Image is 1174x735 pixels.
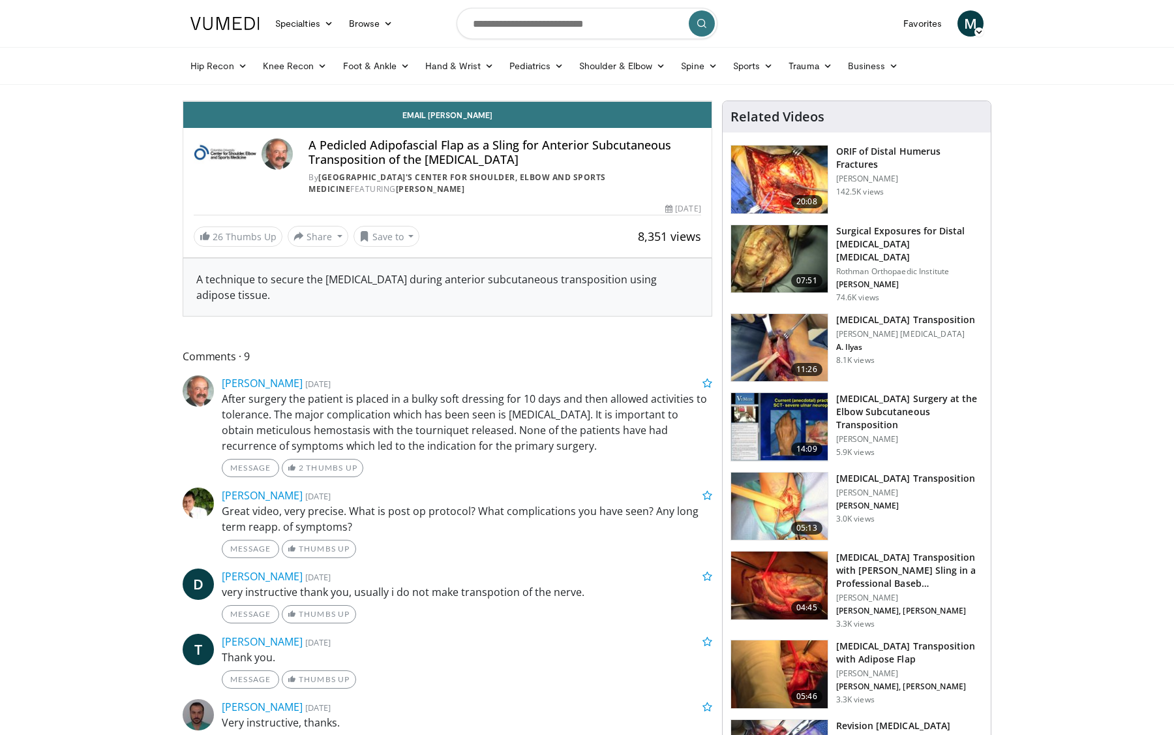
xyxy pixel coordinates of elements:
[305,378,331,390] small: [DATE]
[222,376,303,390] a: [PERSON_NAME]
[196,272,699,303] div: A technique to secure the [MEDICAL_DATA] during anterior subcutaneous transposition using adipose...
[222,715,712,730] p: Very instructive, thanks.
[222,584,712,600] p: very instructive thank you, usually i do not make transpotion of the nerve.
[222,391,712,454] p: After surgery the patient is placed in a bulky soft dressing for 10 days and then allowed activit...
[183,488,214,519] img: Avatar
[282,540,355,558] a: Thumbs Up
[305,490,331,502] small: [DATE]
[836,225,983,264] h3: Surgical Exposures for Distal [MEDICAL_DATA] [MEDICAL_DATA]
[222,503,712,535] p: Great video, very precise. What is post op protocol? What complications you have seen? Any long t...
[305,636,331,648] small: [DATE]
[255,53,335,79] a: Knee Recon
[836,434,983,445] p: [PERSON_NAME]
[836,392,983,431] h3: [MEDICAL_DATA] Surgery at the Elbow Subcutaneous Transposition
[731,552,828,619] img: 70ca5631-5a91-448b-9cf2-193e1d168c0d.150x105_q85_crop-smart_upscale.jpg
[836,640,983,666] h3: [MEDICAL_DATA] Transposition with Adipose Flap
[836,329,976,339] p: [PERSON_NAME] [MEDICAL_DATA]
[190,17,260,30] img: VuMedi Logo
[730,109,824,125] h4: Related Videos
[836,355,875,366] p: 8.1K views
[836,695,875,705] p: 3.3K views
[836,174,983,184] p: [PERSON_NAME]
[194,138,256,170] img: Columbia University's Center for Shoulder, Elbow and Sports Medicine
[502,53,571,79] a: Pediatrics
[731,314,828,382] img: 4c3c6f75-4af4-4fa2-bff6-d5a560996c15.150x105_q85_crop-smart_upscale.jpg
[957,10,984,37] a: M
[791,363,822,376] span: 11:26
[183,699,214,730] img: Avatar
[222,605,279,623] a: Message
[731,225,828,293] img: 70322_0000_3.png.150x105_q85_crop-smart_upscale.jpg
[730,313,983,383] a: 11:26 [MEDICAL_DATA] Transposition [PERSON_NAME] [MEDICAL_DATA] A. Ilyas 8.1K views
[896,10,950,37] a: Favorites
[309,172,701,195] div: By FEATURING
[791,195,822,208] span: 20:08
[183,348,712,365] span: Comments 9
[638,228,701,244] span: 8,351 views
[183,634,214,665] span: T
[417,53,502,79] a: Hand & Wrist
[836,514,875,524] p: 3.0K views
[791,274,822,287] span: 07:51
[267,10,341,37] a: Specialties
[836,279,983,290] p: [PERSON_NAME]
[731,640,828,708] img: b703edc3-287d-495b-a6e8-0fe56609a35b.150x105_q85_crop-smart_upscale.jpg
[288,226,348,247] button: Share
[222,540,279,558] a: Message
[222,569,303,584] a: [PERSON_NAME]
[262,138,293,170] img: Avatar
[836,551,983,590] h3: [MEDICAL_DATA] Transposition with [PERSON_NAME] Sling in a Professional Baseb…
[836,313,976,326] h3: [MEDICAL_DATA] Transposition
[396,183,465,195] a: [PERSON_NAME]
[665,203,700,215] div: [DATE]
[457,8,717,39] input: Search topics, interventions
[791,601,822,614] span: 04:45
[183,569,214,600] a: D
[730,225,983,303] a: 07:51 Surgical Exposures for Distal [MEDICAL_DATA] [MEDICAL_DATA] Rothman Orthopaedic Institute [...
[222,634,303,649] a: [PERSON_NAME]
[731,473,828,540] img: 4b8bac16-b21d-49fe-bbde-3d2482266ea9.150x105_q85_crop-smart_upscale.jpg
[836,681,983,692] p: [PERSON_NAME], [PERSON_NAME]
[194,227,282,247] a: 26 Thumbs Up
[791,522,822,535] span: 05:13
[183,101,712,102] video-js: Video Player
[222,488,303,503] a: [PERSON_NAME]
[730,640,983,709] a: 05:46 [MEDICAL_DATA] Transposition with Adipose Flap [PERSON_NAME] [PERSON_NAME], [PERSON_NAME] 3...
[282,670,355,689] a: Thumbs Up
[791,443,822,456] span: 14:09
[571,53,673,79] a: Shoulder & Elbow
[781,53,840,79] a: Trauma
[213,230,223,243] span: 26
[836,619,875,629] p: 3.3K views
[836,266,983,277] p: Rothman Orthopaedic Institute
[222,700,303,714] a: [PERSON_NAME]
[299,463,304,473] span: 2
[836,145,983,171] h3: ORIF of Distal Humerus Fractures
[730,472,983,541] a: 05:13 [MEDICAL_DATA] Transposition [PERSON_NAME] [PERSON_NAME] 3.0K views
[222,649,712,665] p: Thank you.
[731,393,828,461] img: 317999_0002_1.png.150x105_q85_crop-smart_upscale.jpg
[791,690,822,703] span: 05:46
[725,53,781,79] a: Sports
[305,571,331,583] small: [DATE]
[222,459,279,477] a: Message
[836,187,884,197] p: 142.5K views
[282,459,363,477] a: 2 Thumbs Up
[731,146,828,213] img: orif-sanch_3.png.150x105_q85_crop-smart_upscale.jpg
[840,53,907,79] a: Business
[836,472,976,485] h3: [MEDICAL_DATA] Transposition
[183,102,712,128] a: Email [PERSON_NAME]
[836,292,879,303] p: 74.6K views
[183,53,255,79] a: Hip Recon
[836,488,976,498] p: [PERSON_NAME]
[836,501,976,511] p: [PERSON_NAME]
[673,53,725,79] a: Spine
[730,392,983,461] a: 14:09 [MEDICAL_DATA] Surgery at the Elbow Subcutaneous Transposition [PERSON_NAME] 5.9K views
[309,138,701,166] h4: A Pedicled Adipofascial Flap as a Sling for Anterior Subcutaneous Transposition of the [MEDICAL_D...
[836,593,983,603] p: [PERSON_NAME]
[730,551,983,629] a: 04:45 [MEDICAL_DATA] Transposition with [PERSON_NAME] Sling in a Professional Baseb… [PERSON_NAME...
[305,702,331,713] small: [DATE]
[836,342,976,352] p: A. Ilyas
